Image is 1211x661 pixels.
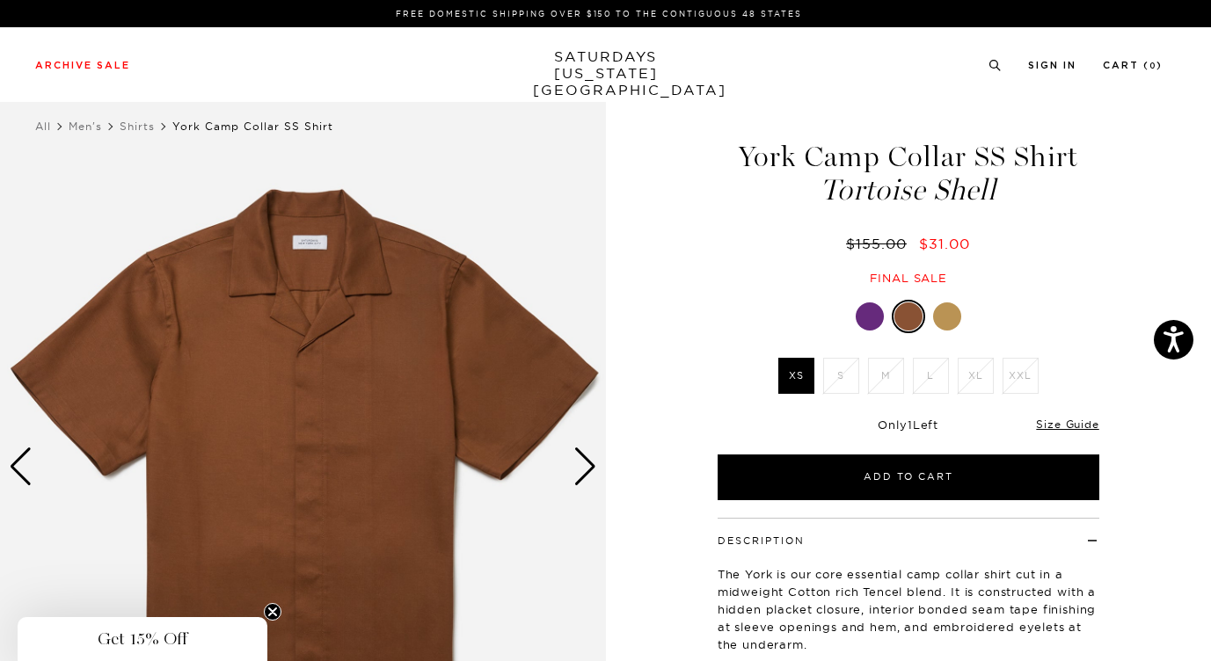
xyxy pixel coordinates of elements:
div: Only Left [718,418,1099,432]
button: Description [718,536,805,546]
button: Add to Cart [718,454,1099,500]
p: The York is our core essential camp collar shirt cut in a midweight Cotton rich Tencel blend. It ... [718,565,1099,653]
a: Cart (0) [1103,61,1163,70]
a: Men's [69,120,102,133]
div: Get 15% OffClose teaser [18,617,267,661]
a: Archive Sale [35,61,130,70]
a: All [35,120,51,133]
a: Sign In [1028,61,1076,70]
label: XS [778,358,814,394]
span: 1 [908,418,913,432]
button: Close teaser [264,603,281,621]
del: $155.00 [846,235,914,252]
h1: York Camp Collar SS Shirt [715,142,1102,205]
a: SATURDAYS[US_STATE][GEOGRAPHIC_DATA] [533,48,678,98]
span: Get 15% Off [98,628,187,650]
p: FREE DOMESTIC SHIPPING OVER $150 TO THE CONTIGUOUS 48 STATES [42,7,1156,20]
div: Previous slide [9,447,33,486]
span: $31.00 [919,235,970,252]
div: Final sale [715,271,1102,286]
a: Size Guide [1036,418,1098,431]
span: Tortoise Shell [715,176,1102,205]
div: Next slide [573,447,597,486]
span: York Camp Collar SS Shirt [172,120,333,133]
a: Shirts [120,120,155,133]
small: 0 [1149,62,1156,70]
